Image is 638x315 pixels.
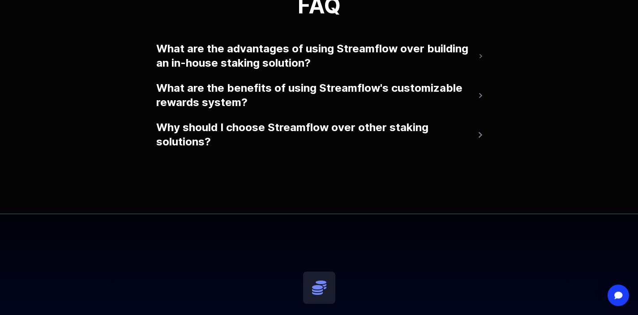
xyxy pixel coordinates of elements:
button: Why should I choose Streamflow over other staking solutions? [156,117,482,153]
button: What are the benefits of using Streamflow's customizable rewards system? [156,77,482,113]
button: What are the advantages of using Streamflow over building an in-house staking solution? [156,38,482,74]
img: icon [303,272,335,304]
div: Open Intercom Messenger [608,285,629,306]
